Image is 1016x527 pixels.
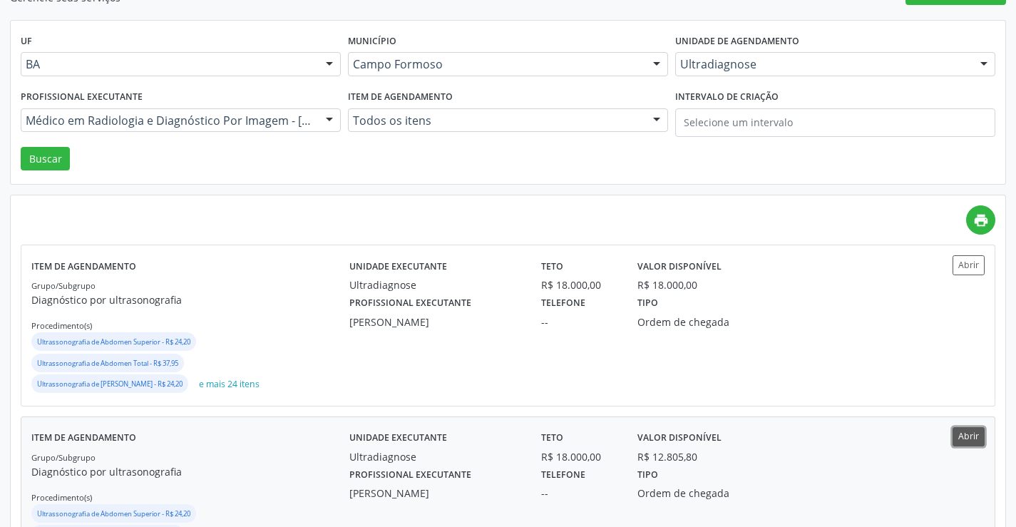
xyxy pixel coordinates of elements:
span: Ultradiagnose [680,57,966,71]
button: Abrir [953,255,985,275]
small: Ultrassonografia de Abdomen Superior - R$ 24,20 [37,509,190,518]
label: Unidade de agendamento [675,31,799,53]
div: Ordem de chegada [637,486,761,501]
label: Telefone [541,464,585,486]
div: R$ 18.000,00 [637,277,697,292]
div: Ultradiagnose [349,277,521,292]
span: Todos os itens [353,113,639,128]
label: Tipo [637,464,658,486]
button: e mais 24 itens [193,374,265,394]
label: Tipo [637,292,658,314]
label: Valor disponível [637,427,722,449]
i: print [973,213,989,228]
small: Ultrassonografia de Abdomen Superior - R$ 24,20 [37,337,190,347]
div: -- [541,486,617,501]
div: [PERSON_NAME] [349,486,521,501]
label: Item de agendamento [348,86,453,108]
span: BA [26,57,312,71]
button: Buscar [21,147,70,171]
small: Ultrassonografia de Abdomen Total - R$ 37,95 [37,359,178,368]
p: Diagnóstico por ultrasonografia [31,464,349,479]
label: Município [348,31,396,53]
label: Profissional executante [349,464,471,486]
a: print [966,205,995,235]
label: Item de agendamento [31,427,136,449]
label: Profissional executante [21,86,143,108]
label: Telefone [541,292,585,314]
div: R$ 18.000,00 [541,449,617,464]
p: Diagnóstico por ultrasonografia [31,292,349,307]
small: Grupo/Subgrupo [31,452,96,463]
div: [PERSON_NAME] [349,314,521,329]
small: Procedimento(s) [31,320,92,331]
small: Ultrassonografia de [PERSON_NAME] - R$ 24,20 [37,379,183,389]
label: Intervalo de criação [675,86,779,108]
label: Valor disponível [637,255,722,277]
small: Grupo/Subgrupo [31,280,96,291]
button: Abrir [953,427,985,446]
input: Selecione um intervalo [675,108,995,137]
label: Item de agendamento [31,255,136,277]
div: R$ 18.000,00 [541,277,617,292]
small: Procedimento(s) [31,492,92,503]
label: UF [21,31,32,53]
div: -- [541,314,617,329]
label: Teto [541,427,563,449]
label: Teto [541,255,563,277]
span: Campo Formoso [353,57,639,71]
span: Médico em Radiologia e Diagnóstico Por Imagem - [PERSON_NAME] [26,113,312,128]
label: Profissional executante [349,292,471,314]
label: Unidade executante [349,255,447,277]
div: R$ 12.805,80 [637,449,697,464]
div: Ordem de chegada [637,314,761,329]
div: Ultradiagnose [349,449,521,464]
label: Unidade executante [349,427,447,449]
